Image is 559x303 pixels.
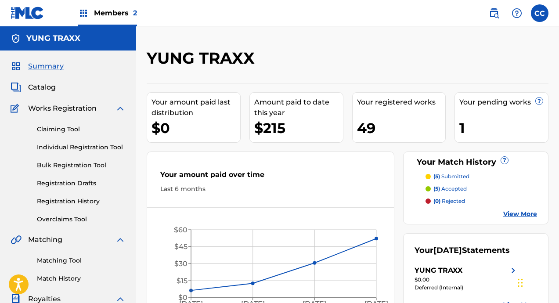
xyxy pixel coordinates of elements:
[37,125,126,134] a: Claiming Tool
[415,284,519,292] div: Deferred (Internal)
[11,61,21,72] img: Summary
[433,198,440,204] span: (0)
[26,33,80,43] h5: YUNG TRAXX
[174,226,188,234] tspan: $60
[28,61,64,72] span: Summary
[78,8,89,18] img: Top Rightsholders
[415,276,519,284] div: $0.00
[254,118,343,138] div: $215
[28,234,62,245] span: Matching
[115,234,126,245] img: expand
[531,4,548,22] div: User Menu
[433,245,462,255] span: [DATE]
[433,197,465,205] p: rejected
[28,82,56,93] span: Catalog
[426,197,537,205] a: (0) rejected
[37,274,126,283] a: Match History
[115,103,126,114] img: expand
[37,143,126,152] a: Individual Registration Tool
[37,197,126,206] a: Registration History
[433,173,469,180] p: submitted
[94,8,137,18] span: Members
[357,97,446,108] div: Your registered works
[151,97,240,118] div: Your amount paid last distribution
[415,265,462,276] div: YUNG TRAXX
[151,118,240,138] div: $0
[459,118,548,138] div: 1
[433,173,440,180] span: (5)
[415,245,510,256] div: Your Statements
[160,184,381,194] div: Last 6 months
[11,33,21,44] img: Accounts
[174,242,188,251] tspan: $45
[459,97,548,108] div: Your pending works
[426,185,537,193] a: (5) accepted
[501,157,508,164] span: ?
[503,209,537,219] a: View More
[415,156,537,168] div: Your Match History
[160,170,381,184] div: Your amount paid over time
[11,103,22,114] img: Works Registration
[178,293,188,302] tspan: $0
[11,82,56,93] a: CatalogCatalog
[536,97,543,105] span: ?
[37,215,126,224] a: Overclaims Tool
[426,173,537,180] a: (5) submitted
[433,185,440,192] span: (5)
[37,179,126,188] a: Registration Drafts
[11,234,22,245] img: Matching
[37,161,126,170] a: Bulk Registration Tool
[177,277,188,285] tspan: $15
[11,82,21,93] img: Catalog
[133,9,137,17] span: 2
[512,8,522,18] img: help
[534,186,559,256] iframe: Resource Center
[28,103,97,114] span: Works Registration
[357,118,446,138] div: 49
[433,185,467,193] p: accepted
[11,61,64,72] a: SummarySummary
[11,7,44,19] img: MLC Logo
[37,256,126,265] a: Matching Tool
[508,265,519,276] img: right chevron icon
[489,8,499,18] img: search
[174,260,188,268] tspan: $30
[518,270,523,296] div: Drag
[508,4,526,22] div: Help
[254,97,343,118] div: Amount paid to date this year
[515,261,559,303] iframe: Chat Widget
[147,48,259,68] h2: YUNG TRAXX
[485,4,503,22] a: Public Search
[415,265,519,292] a: YUNG TRAXXright chevron icon$0.00Deferred (Internal)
